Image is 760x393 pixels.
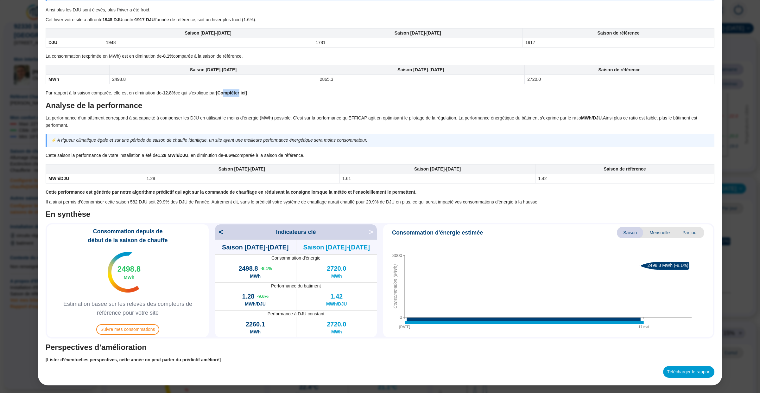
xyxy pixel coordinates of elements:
strong: [Compléter ici] [216,90,247,95]
span: Indicateurs clé [276,228,316,236]
td: 2865.3 [317,75,524,84]
strong: Saison de référence [598,67,641,72]
strong: -8.1% [162,54,174,59]
p: La consommation (exprimée en MWh) est en diminution de comparée à la saison de référence. [46,53,714,60]
span: Consommation d'énergie estimée [392,228,483,237]
span: Estimation basée sur les relevés des compteurs de référence pour votre site [49,300,206,317]
h2: Analyse de la performance [46,100,714,111]
text: 2498.8 MWh (-8.1%) [648,263,688,268]
tspan: [DATE] [399,325,410,329]
span: MWh [331,273,342,280]
span: 2260.1 [246,320,265,329]
span: MWh [250,329,261,335]
p: Ainsi plus les DJU sont élevés, plus l'hiver a été froid. [46,6,714,14]
span: 2498.8 [117,264,141,274]
span: Mensuelle [643,227,676,238]
td: 1917 [522,38,714,48]
h2: Perspectives d’amélioration [46,342,714,352]
strong: [Lister d’éventuelles perspectives, cette année on peut parler du prédictif amélioré] [46,357,221,362]
p: Cette saison la performance de votre installation a été de , en diminution de comparée à la saiso... [46,152,714,159]
span: 2720.0 [327,320,346,329]
strong: MWh [48,77,59,82]
span: MWh/DJU [245,301,266,307]
p: Il a ainsi permis d’économiser cette saison 582 DJU soit 29.9% des DJU de l’année. Autrement dit,... [46,198,714,206]
p: Par rapport à la saison comparée, elle est en diminution de ce qui s’explique par [46,89,714,97]
span: -9.6 % [257,293,269,300]
tspan: 17 mai [638,325,649,329]
td: 1781 [313,38,522,48]
td: 2720.0 [525,75,714,84]
h2: En synthèse [46,209,714,219]
span: Saison [DATE]-[DATE] [303,243,370,252]
span: Consommation d'énergie [215,255,377,261]
td: 1.61 [340,174,535,183]
strong: 1.28 MWh/DJU [158,153,188,158]
strong: Saison [DATE]-[DATE] [414,166,461,171]
span: MWh/DJU [326,301,347,307]
span: Par jour [676,227,704,238]
strong: Saison [DATE]-[DATE] [185,30,231,35]
button: Télécharger le rapport [663,366,714,378]
p: Cet hiver votre site a affronté contre l’année de référence, soit un hiver plus froid (1.6%). [46,16,714,23]
strong: 1917 DJU [135,17,155,22]
span: Saison [617,227,643,238]
tspan: 3000 [392,253,402,258]
strong: Cette performance est générée par notre algorithme prédictif qui agit sur la commande de chauffag... [46,190,416,195]
td: 1948 [103,38,313,48]
span: Suivre mes consommations [96,324,160,335]
strong: DJU [48,40,57,45]
p: ⚡ A rigueur climatique égale et sur une période de saison de chauffe identique, un site ayant une... [51,137,711,144]
p: La performance d’un bâtiment correspond à sa capacité à compenser les DJU en utilisant le moins d... [46,114,714,129]
span: Consommation depuis de début de la saison de chauffe [49,227,206,245]
span: Saison [DATE]-[DATE] [222,243,288,252]
td: 2498.8 [110,75,317,84]
span: MWh [124,274,134,280]
span: 2498.8 [238,264,258,273]
td: 1.42 [535,174,714,183]
span: 2720.0 [327,264,346,273]
span: MWh [250,273,261,280]
strong: MWh/DJU. [581,115,603,120]
span: 1.42 [330,292,343,301]
span: MWh [331,329,342,335]
td: 1.28 [144,174,339,183]
strong: Saison [DATE]-[DATE] [395,30,441,35]
strong: 1948 DJU [103,17,123,22]
strong: Saison [DATE]-[DATE] [397,67,444,72]
strong: -9.6% [223,153,235,158]
strong: Saison [DATE]-[DATE] [218,166,265,171]
span: Performance du batiment [215,283,377,289]
strong: Saison [DATE]-[DATE] [190,67,237,72]
span: Performance à DJU constant [215,311,377,317]
strong: Saison de référence [597,30,639,35]
tspan: 0 [400,315,402,320]
span: < [215,227,223,237]
strong: -12.8% [161,90,175,95]
span: 1.28 [242,292,254,301]
strong: Saison de référence [604,166,646,171]
span: > [369,227,377,237]
tspan: Consommation (MWh) [393,264,398,309]
img: indicateur températures [108,252,140,293]
span: -8.1 % [261,265,272,272]
strong: MWh/DJU [48,176,69,181]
